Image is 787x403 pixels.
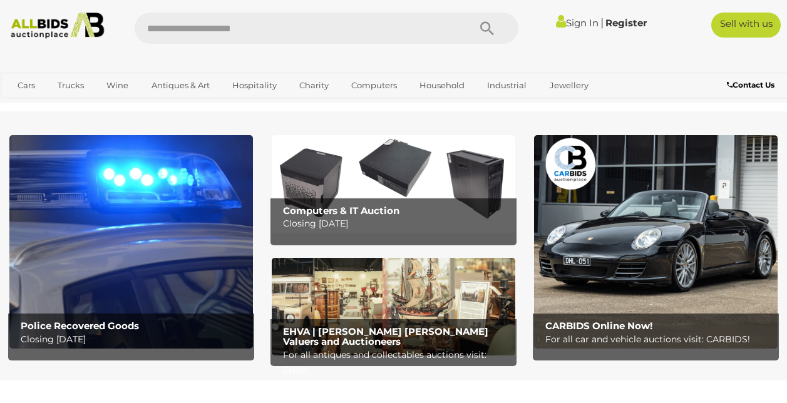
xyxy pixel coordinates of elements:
[9,75,43,96] a: Cars
[542,75,597,96] a: Jewellery
[534,135,778,349] img: CARBIDS Online Now!
[49,75,92,96] a: Trucks
[283,325,488,348] b: EHVA | [PERSON_NAME] [PERSON_NAME] Valuers and Auctioneers
[283,347,511,379] p: For all antiques and collectables auctions visit: EHVA
[727,80,774,89] b: Contact Us
[605,17,647,29] a: Register
[56,96,98,116] a: Sports
[9,135,253,349] img: Police Recovered Goods
[21,320,139,332] b: Police Recovered Goods
[711,13,781,38] a: Sell with us
[456,13,518,44] button: Search
[9,96,49,116] a: Office
[104,96,209,116] a: [GEOGRAPHIC_DATA]
[556,17,599,29] a: Sign In
[98,75,136,96] a: Wine
[272,135,515,233] a: Computers & IT Auction Computers & IT Auction Closing [DATE]
[479,75,535,96] a: Industrial
[272,135,515,233] img: Computers & IT Auction
[272,258,515,355] img: EHVA | Evans Hastings Valuers and Auctioneers
[9,135,253,349] a: Police Recovered Goods Police Recovered Goods Closing [DATE]
[283,216,511,232] p: Closing [DATE]
[21,332,249,347] p: Closing [DATE]
[411,75,473,96] a: Household
[143,75,218,96] a: Antiques & Art
[727,78,778,92] a: Contact Us
[343,75,405,96] a: Computers
[291,75,337,96] a: Charity
[272,258,515,355] a: EHVA | Evans Hastings Valuers and Auctioneers EHVA | [PERSON_NAME] [PERSON_NAME] Valuers and Auct...
[545,332,773,347] p: For all car and vehicle auctions visit: CARBIDS!
[600,16,604,29] span: |
[224,75,285,96] a: Hospitality
[534,135,778,349] a: CARBIDS Online Now! CARBIDS Online Now! For all car and vehicle auctions visit: CARBIDS!
[545,320,652,332] b: CARBIDS Online Now!
[6,13,110,39] img: Allbids.com.au
[283,205,399,217] b: Computers & IT Auction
